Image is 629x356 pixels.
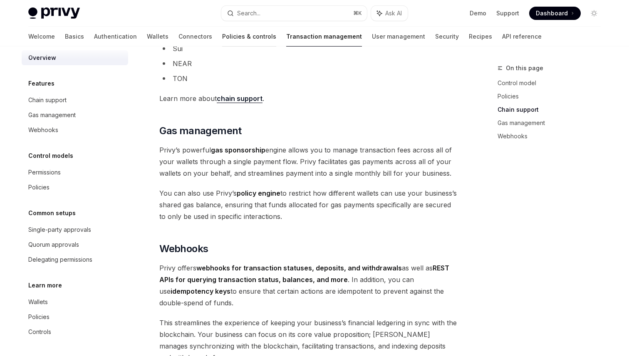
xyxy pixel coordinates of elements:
button: Ask AI [371,6,408,21]
a: Dashboard [529,7,581,20]
div: Webhooks [28,125,58,135]
div: Single-party approvals [28,225,91,235]
a: Basics [65,27,84,47]
h5: Control models [28,151,73,161]
div: Permissions [28,167,61,177]
div: Controls [28,327,51,337]
h5: Common setups [28,208,76,218]
span: Learn more about . [159,93,459,104]
a: Support [496,9,519,17]
span: Ask AI [385,9,402,17]
span: Gas management [159,124,242,137]
span: You can also use Privy’s to restrict how different wallets can use your business’s shared gas bal... [159,187,459,222]
a: Gas management [498,116,607,130]
h5: Features [28,79,54,88]
a: Permissions [22,165,128,180]
a: Webhooks [22,123,128,137]
a: Connectors [178,27,212,47]
div: Chain support [28,95,67,105]
li: TON [159,73,459,84]
span: Webhooks [159,242,208,255]
a: Policies & controls [222,27,276,47]
a: Policies [22,309,128,324]
a: Single-party approvals [22,222,128,237]
span: On this page [506,63,543,73]
img: light logo [28,7,80,19]
button: Toggle dark mode [587,7,601,20]
a: Policies [498,90,607,103]
div: Gas management [28,110,76,120]
div: Wallets [28,297,48,307]
a: Wallets [22,295,128,309]
h5: Learn more [28,280,62,290]
a: Recipes [469,27,492,47]
a: Delegating permissions [22,252,128,267]
a: Chain support [498,103,607,116]
a: Gas management [22,108,128,123]
div: Policies [28,312,50,322]
div: Search... [237,8,260,18]
a: Control model [498,76,607,90]
a: Security [435,27,459,47]
a: API reference [502,27,542,47]
span: ⌘ K [353,10,362,17]
a: Controls [22,324,128,339]
a: chain support [217,94,262,103]
strong: webhooks for transaction statuses, deposits, and withdrawals [196,264,402,272]
div: Policies [28,182,50,192]
a: Authentication [94,27,137,47]
strong: policy engine [237,189,280,197]
a: Transaction management [286,27,362,47]
a: Quorum approvals [22,237,128,252]
a: Wallets [147,27,168,47]
span: Privy’s powerful engine allows you to manage transaction fees across all of your wallets through ... [159,144,459,179]
span: Privy offers as well as . In addition, you can use to ensure that certain actions are idempotent ... [159,262,459,309]
div: Delegating permissions [28,255,92,265]
a: Webhooks [498,130,607,143]
a: Chain support [22,93,128,108]
strong: gas sponsorship [211,146,265,154]
a: Welcome [28,27,55,47]
span: Dashboard [536,9,568,17]
a: User management [372,27,425,47]
a: Demo [470,9,486,17]
li: NEAR [159,58,459,69]
button: Search...⌘K [221,6,367,21]
strong: idempotency keys [171,287,230,295]
li: Sui [159,43,459,54]
a: Policies [22,180,128,195]
div: Quorum approvals [28,240,79,250]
